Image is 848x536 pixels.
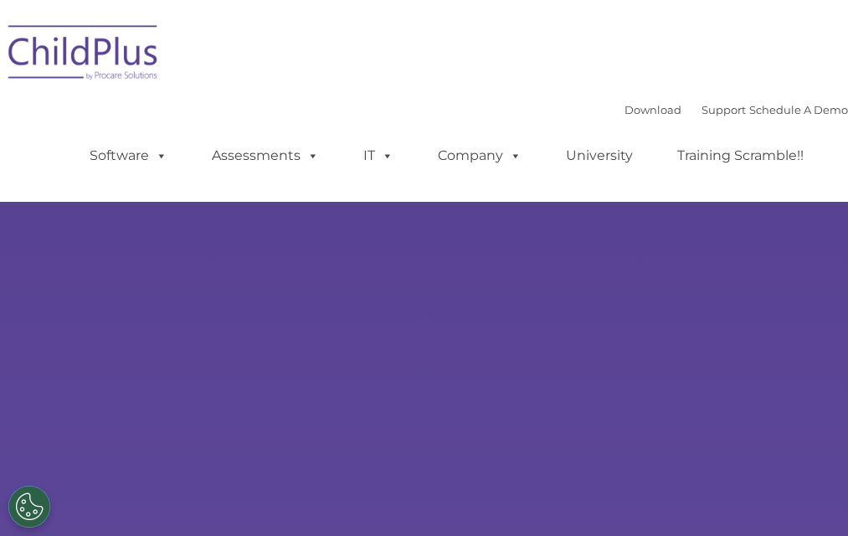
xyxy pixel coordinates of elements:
button: Cookies Settings [8,486,50,528]
a: University [549,139,650,173]
a: Assessments [195,139,336,173]
font: | [624,103,848,116]
a: Company [421,139,538,173]
a: Software [73,139,184,173]
a: Support [702,103,746,116]
a: Schedule A Demo [749,103,848,116]
a: Download [624,103,681,116]
a: Training Scramble!! [660,139,820,173]
a: IT [347,139,410,173]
